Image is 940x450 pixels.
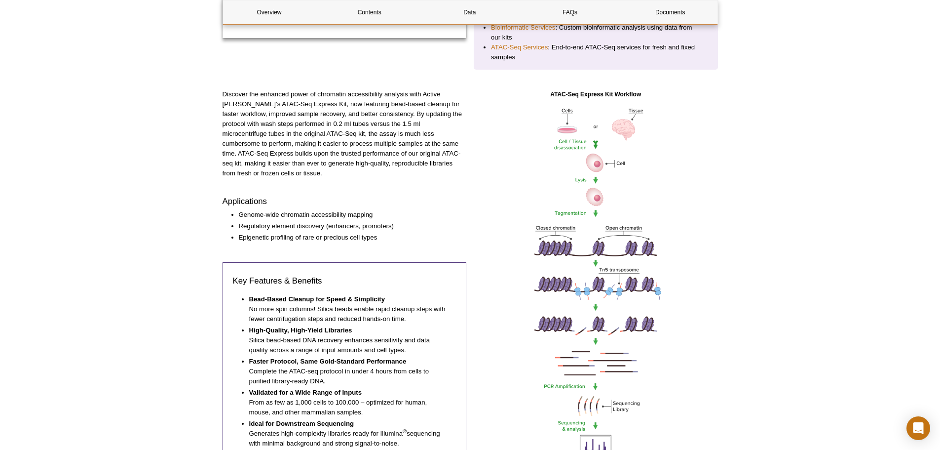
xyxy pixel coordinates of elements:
[423,0,516,24] a: Data
[249,389,362,396] strong: Validated for a Wide Range of Inputs
[550,91,641,98] strong: ATAC-Seq Express Kit Workflow
[239,210,457,220] li: Genome-wide chromatin accessibility mapping
[524,0,616,24] a: FAQs
[223,89,467,178] p: Discover the enhanced power of chromatin accessibility analysis with Active [PERSON_NAME]’s ATAC-...
[491,42,548,52] a: ATAC-Seq Services
[249,327,352,334] strong: High-Quality, High-Yield Libraries
[249,326,447,355] li: Silica bead-based DNA recovery enhances sensitivity and data quality across a range of input amou...
[249,388,447,417] li: From as few as 1,000 cells to 100,000 – optimized for human, mouse, and other mammalian samples.
[249,420,354,427] strong: Ideal for Downstream Sequencing
[249,358,407,365] strong: Faster Protocol, Same Gold-Standard Performance
[624,0,716,24] a: Documents
[239,233,457,243] li: Epigenetic profiling of rare or precious cell types
[249,357,447,386] li: Complete the ATAC-seq protocol in under 4 hours from cells to purified library-ready DNA.
[906,416,930,440] div: Open Intercom Messenger
[323,0,416,24] a: Contents
[491,23,701,42] li: : Custom bioinformatic analysis using data from our kits
[491,42,701,62] li: : End-to-end ATAC-Seq services for fresh and fixed samples
[223,0,316,24] a: Overview
[233,275,456,287] h3: Key Features & Benefits
[403,428,407,434] sup: ®
[249,294,447,324] li: No more spin columns! Silica beads enable rapid cleanup steps with fewer centrifugation steps and...
[239,221,457,231] li: Regulatory element discovery (enhancers, promoters)
[249,419,447,449] li: Generates high-complexity libraries ready for Illumina sequencing with minimal background and str...
[223,196,467,207] h3: Applications
[491,23,555,33] a: Bioinformatic Services
[249,295,385,303] strong: Bead-Based Cleanup for Speed & Simplicity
